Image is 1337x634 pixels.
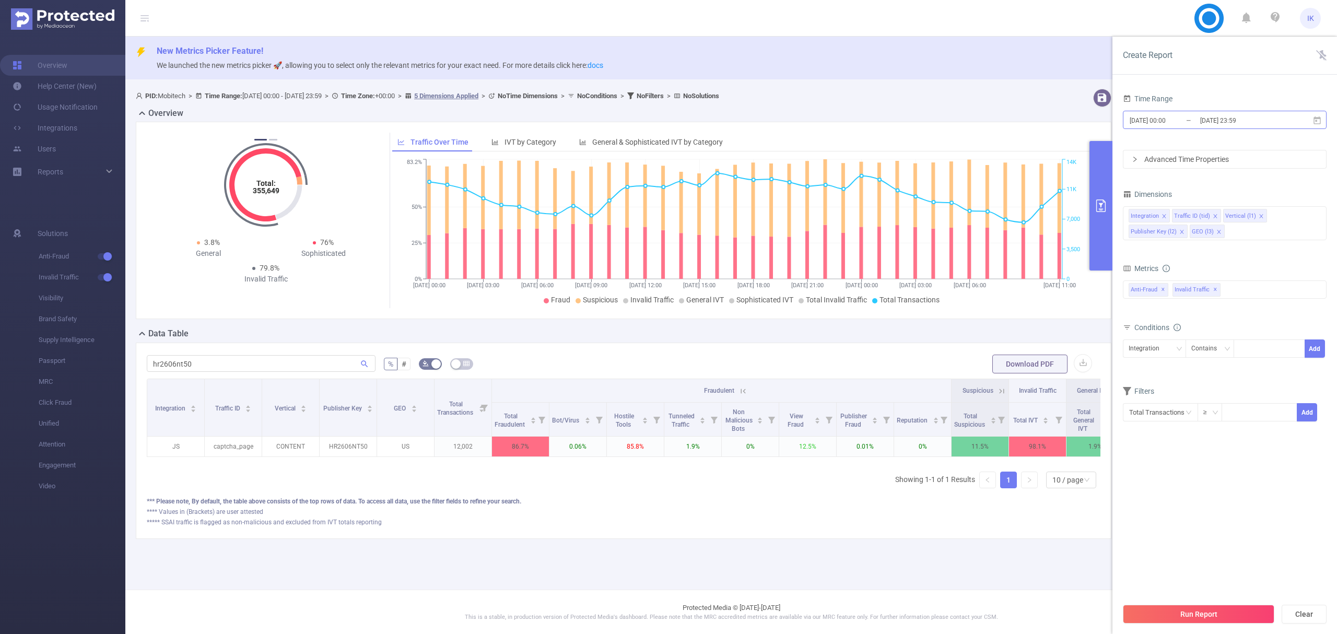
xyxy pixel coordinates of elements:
[1000,472,1017,488] li: 1
[151,248,266,259] div: General
[13,55,67,76] a: Overview
[411,404,417,407] i: icon: caret-up
[190,404,196,410] div: Sort
[575,282,607,289] tspan: [DATE] 09:00
[683,92,719,100] b: No Solutions
[814,416,820,422] div: Sort
[463,360,470,367] i: icon: table
[1052,472,1083,488] div: 10 / page
[707,403,721,436] i: Filter menu
[191,404,196,407] i: icon: caret-up
[788,413,805,428] span: View Fraud
[395,92,405,100] span: >
[1066,276,1070,283] tspan: 0
[1192,225,1214,239] div: GEO (l3)
[1190,225,1225,238] li: GEO (l3)
[699,416,706,422] div: Sort
[155,405,187,412] span: Integration
[757,416,763,419] i: icon: caret-up
[736,296,793,304] span: Sophisticated IVT
[872,419,878,422] i: icon: caret-down
[301,404,307,407] i: icon: caret-up
[1123,50,1172,60] span: Create Report
[1129,209,1170,222] li: Integration
[260,264,279,272] span: 79.8%
[1042,416,1049,422] div: Sort
[592,403,606,436] i: Filter menu
[498,92,558,100] b: No Time Dimensions
[39,309,125,330] span: Brand Safety
[704,387,734,394] span: Fraudulent
[467,282,499,289] tspan: [DATE] 03:00
[822,403,836,436] i: Filter menu
[1161,284,1165,296] span: ✕
[39,267,125,288] span: Invalid Traffic
[388,360,393,368] span: %
[341,92,375,100] b: Time Zone:
[136,47,146,57] i: icon: thunderbolt
[191,408,196,411] i: icon: caret-down
[39,288,125,309] span: Visibility
[607,437,664,456] p: 85.8%
[411,404,417,410] div: Sort
[300,404,307,410] div: Sort
[530,419,536,422] i: icon: caret-down
[872,416,878,422] div: Sort
[642,416,648,422] div: Sort
[1043,282,1076,289] tspan: [DATE] 11:00
[1123,190,1172,198] span: Dimensions
[592,138,723,146] span: General & Sophisticated IVT by Category
[1307,8,1314,29] span: IK
[1129,340,1167,357] div: Integration
[879,403,894,436] i: Filter menu
[1172,209,1221,222] li: Traffic ID (tid)
[215,405,242,412] span: Traffic ID
[11,8,114,30] img: Protected Media
[413,282,445,289] tspan: [DATE] 00:00
[637,92,664,100] b: No Filters
[815,416,820,419] i: icon: caret-up
[415,276,422,283] tspan: 0%
[1134,323,1181,332] span: Conditions
[1129,283,1168,297] span: Anti-Fraud
[148,107,183,120] h2: Overview
[895,472,975,488] li: Showing 1-1 of 1 Results
[256,179,276,187] tspan: Total:
[1123,605,1274,624] button: Run Report
[266,248,381,259] div: Sophisticated
[994,403,1008,436] i: Filter menu
[505,138,556,146] span: IVT by Category
[13,76,97,97] a: Help Center (New)
[269,139,277,140] button: 2
[367,404,373,410] div: Sort
[1066,159,1076,166] tspan: 14K
[700,416,706,419] i: icon: caret-up
[323,405,363,412] span: Publisher Key
[38,223,68,244] span: Solutions
[642,416,648,419] i: icon: caret-up
[245,404,251,407] i: icon: caret-up
[1066,437,1123,456] p: 1.9%
[1223,209,1267,222] li: Vertical (l1)
[992,355,1068,373] button: Download PDF
[367,408,373,411] i: icon: caret-down
[39,455,125,476] span: Engagement
[990,416,996,422] div: Sort
[157,46,263,56] span: New Metrics Picker Feature!
[722,437,779,456] p: 0%
[1066,246,1080,253] tspan: 3,500
[275,405,297,412] span: Vertical
[39,392,125,413] span: Click Fraud
[1123,264,1158,273] span: Metrics
[1132,156,1138,162] i: icon: right
[1026,477,1033,483] i: icon: right
[845,282,877,289] tspan: [DATE] 00:00
[1131,225,1177,239] div: Publisher Key (l2)
[936,403,951,436] i: Filter menu
[897,417,929,424] span: Reputation
[649,403,664,436] i: Filter menu
[1001,472,1016,488] a: 1
[411,408,417,411] i: icon: caret-down
[435,437,491,456] p: 12,002
[840,413,867,428] span: Publisher Fraud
